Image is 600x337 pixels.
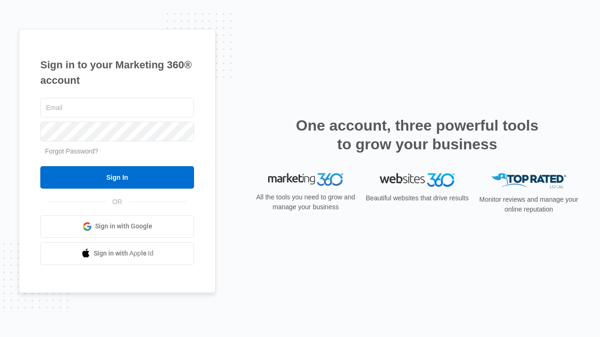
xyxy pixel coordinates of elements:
[365,193,470,203] p: Beautiful websites that drive results
[40,98,194,117] input: Email
[476,195,581,214] p: Monitor reviews and manage your online reputation
[95,221,152,231] span: Sign in with Google
[293,116,541,154] h2: One account, three powerful tools to grow your business
[40,242,194,265] a: Sign in with Apple Id
[253,192,358,212] p: All the tools you need to grow and manage your business
[380,173,455,187] img: Websites 360
[106,197,129,207] span: OR
[94,249,154,258] span: Sign in with Apple Id
[40,166,194,189] input: Sign In
[45,147,98,155] a: Forgot Password?
[268,173,343,186] img: Marketing 360
[40,215,194,238] a: Sign in with Google
[491,173,566,189] img: Top Rated Local
[40,57,194,88] h1: Sign in to your Marketing 360® account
